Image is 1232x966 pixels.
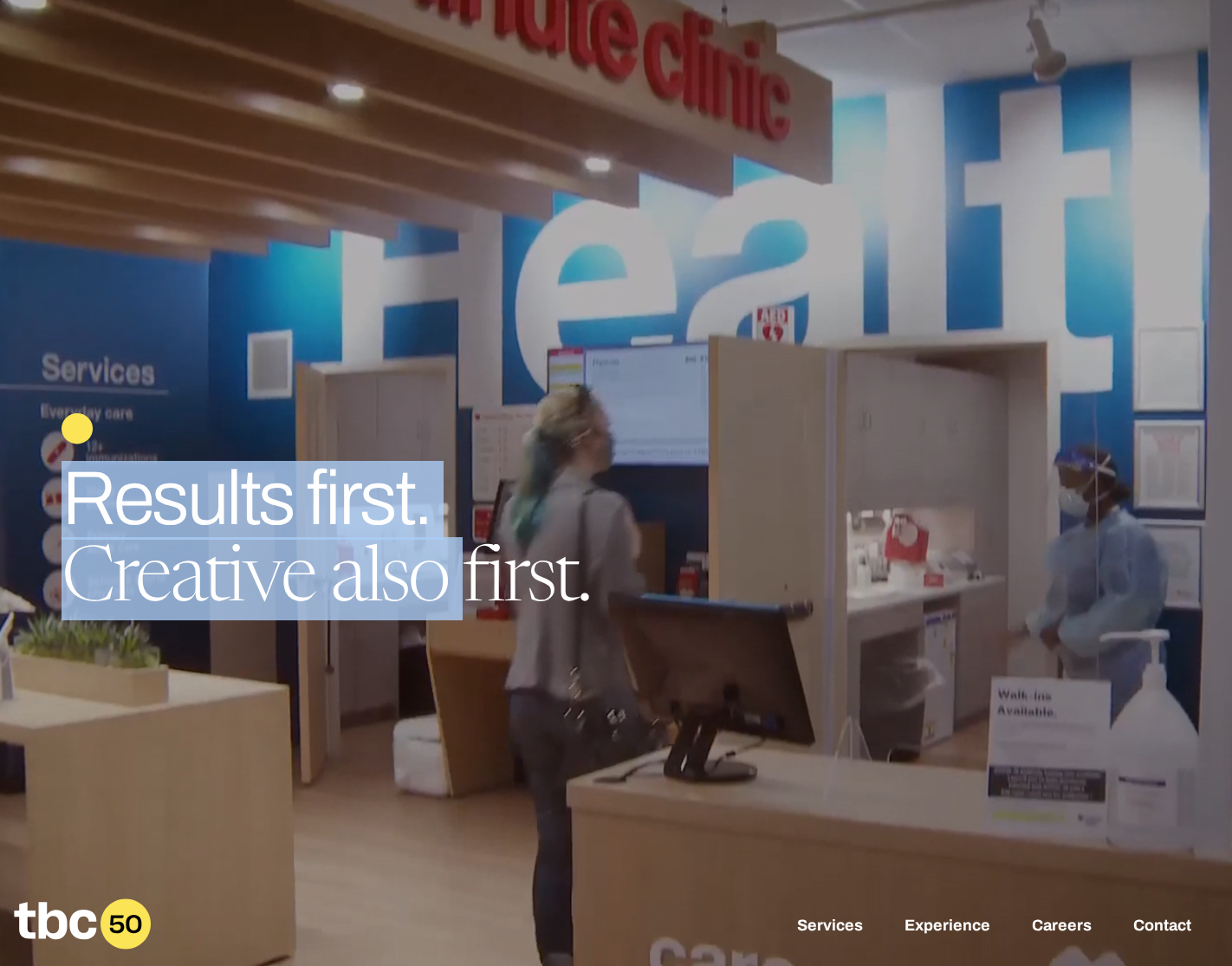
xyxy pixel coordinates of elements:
[62,457,431,540] span: Results first.
[905,917,990,937] a: Experience
[797,917,863,937] a: Services
[14,937,151,956] a: Home
[1032,917,1092,937] a: Careers
[62,544,589,620] span: Creative also first.
[1133,917,1191,937] a: Contact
